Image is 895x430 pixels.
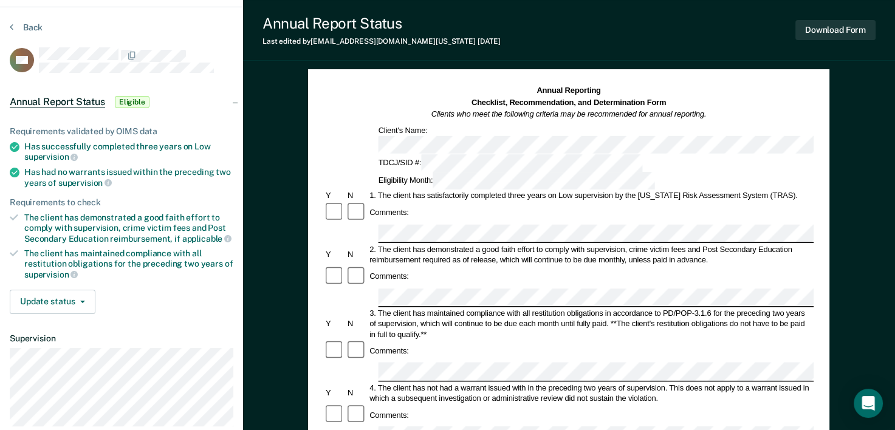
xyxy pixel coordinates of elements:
div: Requirements to check [10,197,233,208]
strong: Checklist, Recommendation, and Determination Form [472,98,666,106]
div: Comments: [368,346,411,356]
button: Back [10,22,43,33]
div: Y [324,191,346,201]
dt: Supervision [10,333,233,344]
div: N [346,318,368,329]
button: Download Form [795,20,876,40]
div: Eligibility Month: [377,172,657,189]
div: 3. The client has maintained compliance with all restitution obligations in accordance to PD/POP-... [368,308,814,340]
div: Comments: [368,410,411,420]
div: Has had no warrants issued within the preceding two years of [24,167,233,188]
span: [DATE] [478,37,501,46]
div: Open Intercom Messenger [854,389,883,418]
strong: Annual Reporting [537,86,601,95]
span: Eligible [115,96,149,108]
div: 1. The client has satisfactorily completed three years on Low supervision by the [US_STATE] Risk ... [368,191,814,201]
div: The client has demonstrated a good faith effort to comply with supervision, crime victim fees and... [24,213,233,244]
div: N [346,191,368,201]
div: Y [324,318,346,329]
div: Comments: [368,271,411,282]
div: Last edited by [EMAIL_ADDRESS][DOMAIN_NAME][US_STATE] [262,37,501,46]
button: Update status [10,290,95,314]
div: N [346,387,368,398]
span: supervision [58,178,112,188]
div: Requirements validated by OIMS data [10,126,233,137]
div: Annual Report Status [262,15,501,32]
em: Clients who meet the following criteria may be recommended for annual reporting. [431,110,707,118]
div: Y [324,387,346,398]
span: applicable [182,234,231,244]
span: supervision [24,270,78,279]
div: Y [324,249,346,259]
div: N [346,249,368,259]
div: The client has maintained compliance with all restitution obligations for the preceding two years of [24,248,233,279]
div: Has successfully completed three years on Low [24,142,233,162]
div: 2. The client has demonstrated a good faith effort to comply with supervision, crime victim fees ... [368,244,814,265]
div: Comments: [368,207,411,217]
div: TDCJ/SID #: [377,154,645,172]
div: 4. The client has not had a warrant issued with in the preceding two years of supervision. This d... [368,382,814,403]
span: supervision [24,152,78,162]
span: Annual Report Status [10,96,105,108]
